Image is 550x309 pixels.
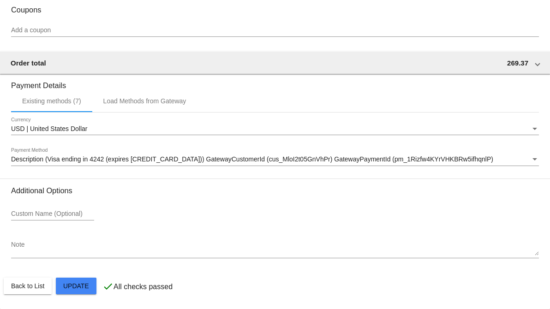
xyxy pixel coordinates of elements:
span: Description (Visa ending in 4242 (expires [CREDIT_CARD_DATA])) GatewayCustomerId (cus_MloI2t05GnV... [11,155,493,163]
div: Existing methods (7) [22,97,81,105]
span: Back to List [11,282,44,290]
span: USD | United States Dollar [11,125,87,132]
h3: Payment Details [11,74,539,90]
span: Update [63,282,89,290]
span: Order total [11,59,46,67]
input: Add a coupon [11,27,539,34]
button: Back to List [4,278,52,294]
h3: Additional Options [11,186,539,195]
mat-select: Currency [11,125,539,133]
mat-select: Payment Method [11,156,539,163]
div: Load Methods from Gateway [103,97,186,105]
button: Update [56,278,96,294]
span: 269.37 [507,59,528,67]
input: Custom Name (Optional) [11,210,94,218]
mat-icon: check [102,281,114,292]
p: All checks passed [114,283,173,291]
